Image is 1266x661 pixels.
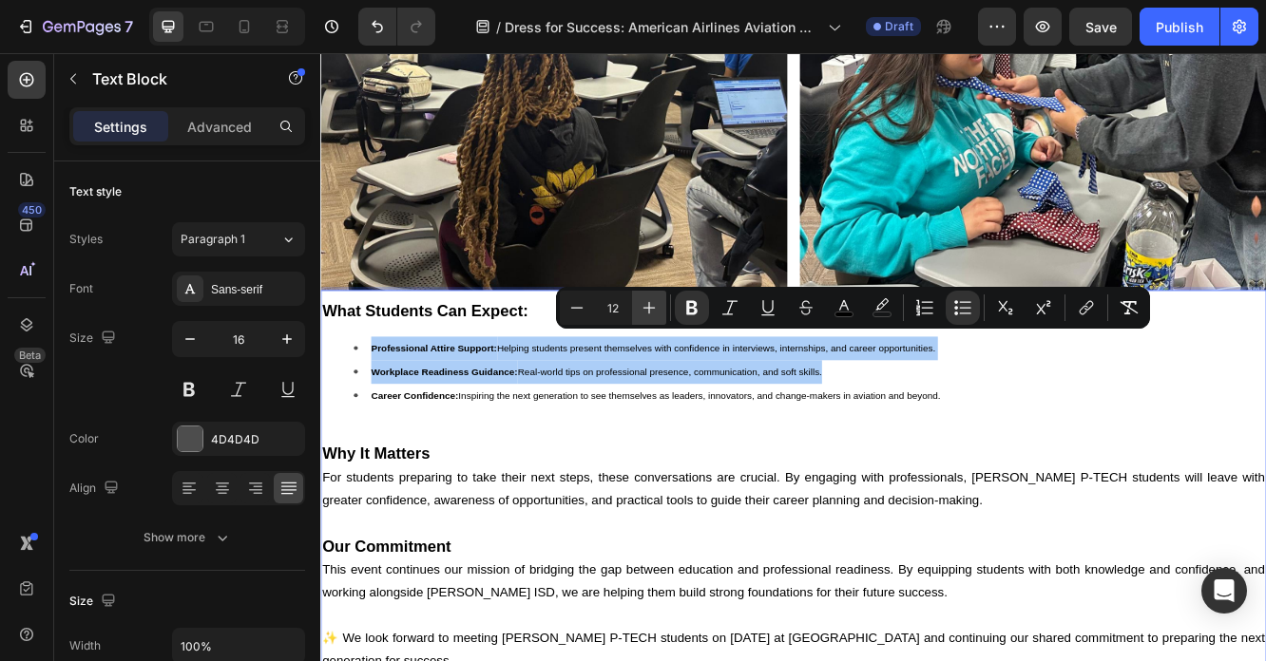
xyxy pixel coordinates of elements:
span: Inspiring the next generation to see themselves as leaders, innovators, and change-makers in avia... [61,406,747,420]
span: For students preparing to take their next steps, these conversations are crucial. By engaging wit... [2,503,1139,547]
button: Save [1069,8,1132,46]
div: Font [69,280,93,297]
div: Undo/Redo [358,8,435,46]
p: Settings [94,117,147,137]
button: 7 [8,8,142,46]
button: Publish [1140,8,1219,46]
div: 450 [18,202,46,217]
iframe: Design area [320,53,1266,661]
span: Real-world tips on professional presence, communication, and soft skills. [61,378,604,391]
div: Width [69,637,101,654]
div: Align [69,476,123,501]
strong: Workplace Readiness Guidance: [61,378,238,391]
div: Publish [1156,17,1203,37]
div: Editor contextual toolbar [556,287,1150,329]
div: Beta [14,348,46,363]
div: Size [69,326,120,351]
span: Paragraph 1 [181,231,245,248]
div: Size [69,589,120,614]
strong: Why It Matters [2,472,132,493]
button: Show more [69,520,305,555]
strong: Professional Attire Support: [61,349,213,363]
span: Dress for Success: American Airlines Aviation Career Day 2025 [505,17,820,37]
span: / [496,17,501,37]
strong: What Students Can Expect: [2,300,250,321]
strong: Career Confidence: [61,406,166,420]
div: Sans-serif [211,281,300,298]
div: Show more [144,528,232,547]
span: Helping students present themselves with confidence in interviews, internships, and career opport... [61,349,741,363]
div: Styles [69,231,103,248]
button: Paragraph 1 [172,222,305,256]
div: 4D4D4D [211,431,300,448]
div: Text style [69,183,122,200]
span: Save [1085,19,1117,35]
div: Open Intercom Messenger [1201,568,1247,614]
p: 7 [125,15,133,38]
span: Draft [885,18,913,35]
div: Color [69,430,99,447]
span: This event continues our mission of bridging the gap between education and professional readiness... [2,614,1139,658]
p: Advanced [187,117,252,137]
p: Text Block [92,67,254,90]
strong: Our Commitment [2,584,157,605]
